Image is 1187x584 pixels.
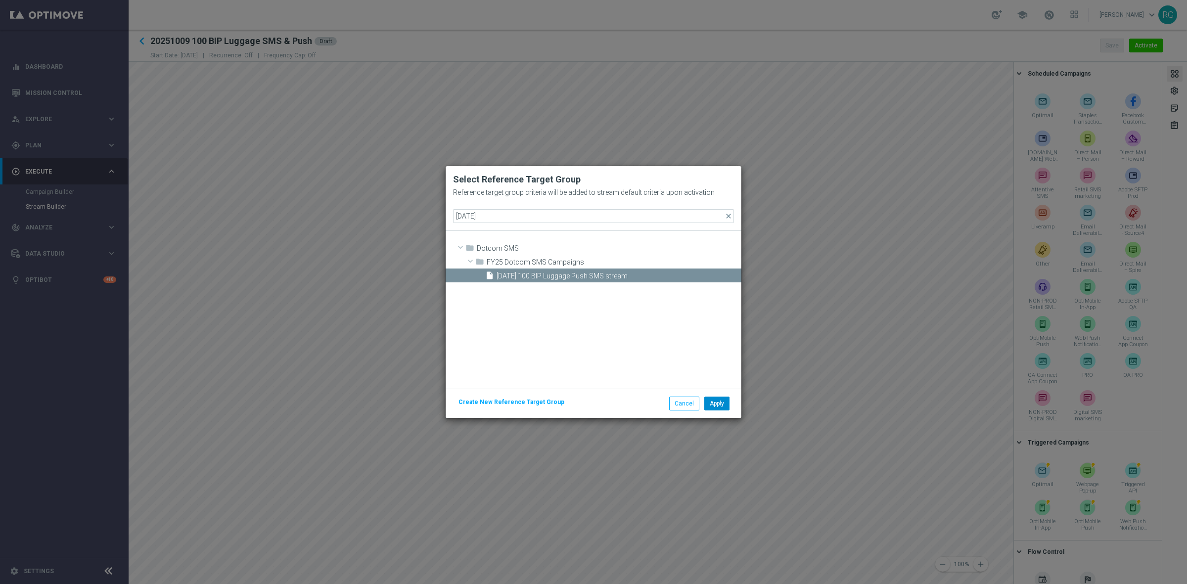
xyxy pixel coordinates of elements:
[669,397,699,410] button: Cancel
[453,209,734,223] input: Quick find Target Group
[453,174,734,185] h2: Select Reference Target Group
[704,397,730,410] button: Apply
[465,243,474,255] i: folder
[725,212,732,220] span: close
[497,272,741,280] span: 10.9.25 100 BIP Luggage Push SMS stream
[453,188,715,196] h2: Reference target group criteria will be added to stream default criteria upon activation
[475,257,484,269] i: folder
[485,271,494,282] i: insert_drive_file
[458,399,564,405] span: Create New Reference Target Group
[487,258,741,267] span: FY25 Dotcom SMS Campaigns
[477,244,741,253] span: Dotcom SMS
[457,397,565,407] button: Create New Reference Target Group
